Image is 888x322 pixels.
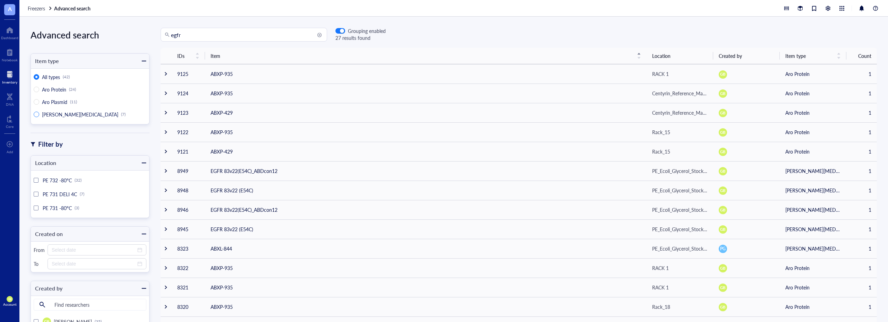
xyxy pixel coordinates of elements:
a: Inventory [2,69,17,84]
div: PE_Ecoli_Glycerol_Stock_16 [652,245,708,252]
td: 8323 [172,239,205,258]
th: Count [846,48,877,64]
a: Dashboard [1,25,18,40]
div: Rack_15 [652,148,670,155]
td: ABXP-935 [205,297,647,316]
span: A [8,5,12,13]
td: 8945 [172,219,205,239]
td: 1 [846,103,877,122]
div: (11) [70,99,77,105]
div: Centyrin_Reference_Material [652,109,708,116]
td: 9125 [172,64,205,84]
td: ABXP-935 [205,258,647,278]
div: Inventory [2,80,17,84]
a: Advanced search [54,5,92,11]
td: Aro Protein [780,122,846,142]
div: Created by [31,284,62,293]
td: 1 [846,297,877,316]
td: 1 [846,84,877,103]
td: 8322 [172,258,205,278]
td: EGFR 83v22 (E54C) [205,219,647,239]
input: Select date [52,260,136,268]
span: PE 731 DELI 4C [43,191,77,198]
td: ABXP-429 [205,142,647,161]
span: Freezers [28,5,45,12]
div: RACK 1 [652,70,669,78]
span: GB [720,129,726,135]
td: 8949 [172,161,205,181]
td: ABXP-429 [205,103,647,122]
td: 1 [846,200,877,219]
div: Rack_18 [652,303,670,311]
span: PE 732 -80°C [43,177,72,184]
span: PG [720,246,726,252]
div: PE_Ecoli_Glycerol_Stock_12 [652,225,708,233]
span: GB [8,298,11,301]
td: [PERSON_NAME][MEDICAL_DATA] [780,181,846,200]
span: Item type [785,52,832,60]
td: Aro Protein [780,297,846,316]
td: 1 [846,161,877,181]
span: Aro Plasmid [42,98,67,105]
div: (32) [75,177,82,183]
span: GB [720,285,726,290]
span: IDs [177,52,191,60]
td: 8320 [172,297,205,316]
td: Aro Protein [780,278,846,297]
a: DNA [6,91,14,106]
td: 9121 [172,142,205,161]
span: GB [720,110,726,116]
td: Aro Protein [780,258,846,278]
span: GB [720,265,726,271]
div: PE_Ecoli_Glycerol_Stock_12 [652,206,708,214]
td: [PERSON_NAME][MEDICAL_DATA] [780,200,846,219]
td: Aro Protein [780,64,846,84]
div: (3) [75,205,79,211]
div: Account [3,302,17,306]
div: PE_Ecoli_Glycerol_Stock_12 [652,167,708,175]
span: Item [211,52,633,60]
td: Aro Protein [780,142,846,161]
th: Location [647,48,713,64]
div: Dashboard [1,36,18,40]
div: Item type [31,56,59,66]
div: DNA [6,102,14,106]
div: (7) [121,112,126,117]
div: To [34,261,45,267]
div: Core [6,124,14,129]
td: 1 [846,122,877,142]
div: Advanced search [31,28,150,42]
div: RACK 1 [652,284,669,291]
span: PE 731 -80°C [43,204,72,211]
td: 9124 [172,84,205,103]
td: 1 [846,219,877,239]
td: Aro Protein [780,84,846,103]
td: ABXP-935 [205,64,647,84]
td: [PERSON_NAME][MEDICAL_DATA] [780,219,846,239]
div: PE_Ecoli_Glycerol_Stock_12 [652,186,708,194]
td: 1 [846,64,877,84]
span: GB [720,304,726,310]
div: (7) [80,191,84,197]
td: 8948 [172,181,205,200]
div: From [34,247,45,253]
td: [PERSON_NAME][MEDICAL_DATA] [780,161,846,181]
div: 27 results found [335,34,386,42]
td: ABXP-935 [205,84,647,103]
td: 1 [846,239,877,258]
span: GB [720,149,726,155]
div: Add [7,150,13,154]
div: Centyrin_Reference_Material [652,89,708,97]
span: Aro Protein [42,86,66,93]
td: 1 [846,142,877,161]
td: EGFR 83v22(E54C)_ABDcon12 [205,200,647,219]
td: 1 [846,181,877,200]
span: GB [720,168,726,174]
div: Location [31,158,56,168]
th: Item [205,48,647,64]
input: Select date [52,246,136,254]
div: Filter by [38,139,63,149]
a: Freezers [28,5,53,11]
div: Notebook [2,58,18,62]
td: 9122 [172,122,205,142]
